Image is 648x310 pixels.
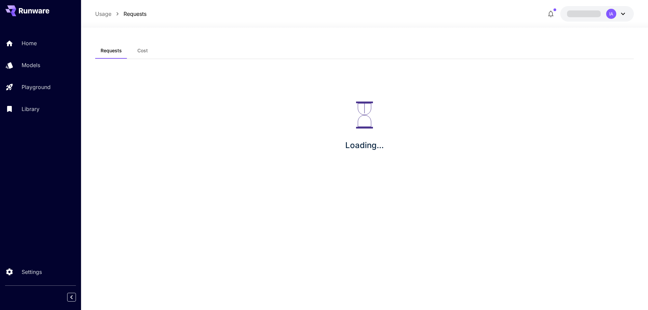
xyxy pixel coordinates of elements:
[22,268,42,276] p: Settings
[67,293,76,302] button: Collapse sidebar
[345,139,384,151] p: Loading...
[22,61,40,69] p: Models
[560,6,634,22] button: IA
[22,39,37,47] p: Home
[124,10,146,18] a: Requests
[22,105,39,113] p: Library
[22,83,51,91] p: Playground
[95,10,111,18] a: Usage
[137,48,148,54] span: Cost
[95,10,146,18] nav: breadcrumb
[606,9,616,19] div: IA
[101,48,122,54] span: Requests
[72,291,81,303] div: Collapse sidebar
